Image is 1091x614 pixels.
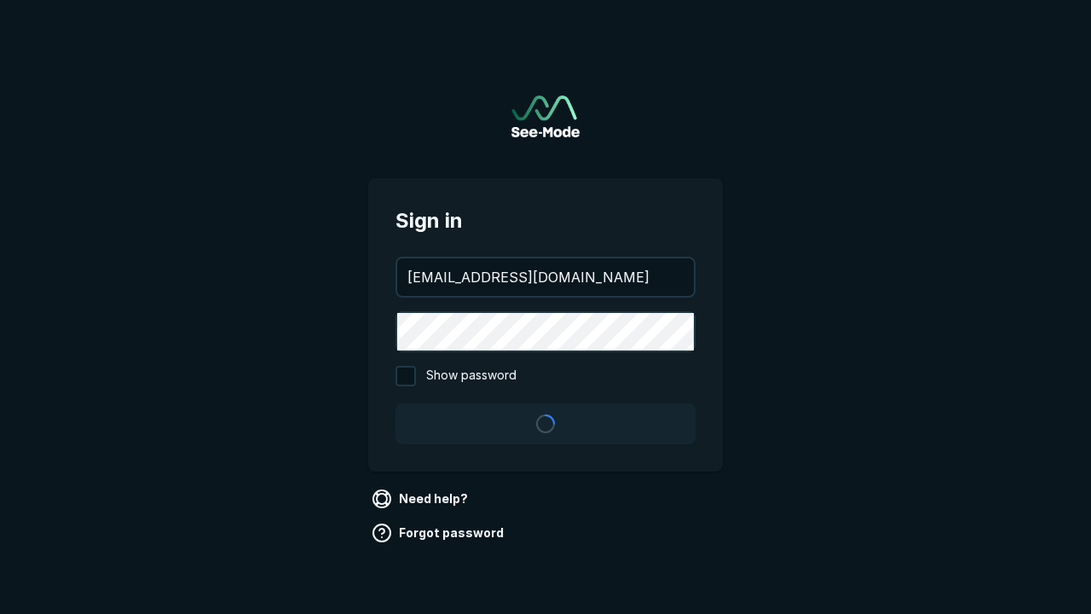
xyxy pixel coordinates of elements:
span: Sign in [395,206,696,236]
a: Go to sign in [511,96,580,137]
a: Forgot password [368,519,511,547]
span: Show password [426,366,517,386]
input: your@email.com [397,258,694,296]
img: See-Mode Logo [511,96,580,137]
a: Need help? [368,485,475,513]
